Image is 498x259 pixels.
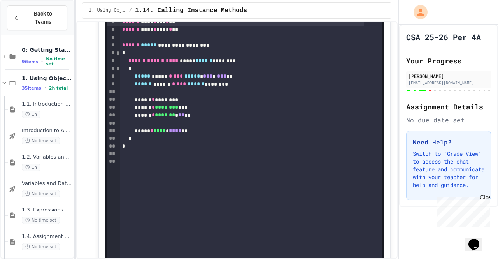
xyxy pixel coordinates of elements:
span: 1.2. Variables and Data Types [22,154,72,160]
span: 1.3. Expressions and Output [New] [22,207,72,213]
h3: Need Help? [413,137,484,147]
p: Switch to "Grade View" to access the chat feature and communicate with your teacher for help and ... [413,150,484,189]
h2: Your Progress [406,55,491,66]
span: Variables and Data Types - Quiz [22,180,72,187]
span: No time set [22,137,60,144]
span: 1.14. Calling Instance Methods [135,6,247,15]
span: Introduction to Algorithms, Programming, and Compilers [22,127,72,134]
button: Back to Teams [7,5,67,30]
iframe: chat widget [465,228,490,251]
span: 1h [22,111,40,118]
span: • [41,58,43,65]
span: 1.4. Assignment and Input [22,233,72,240]
span: • [44,85,46,91]
span: 1.1. Introduction to Algorithms, Programming, and Compilers [22,101,72,107]
div: [EMAIL_ADDRESS][DOMAIN_NAME] [409,80,489,86]
span: 1. Using Objects and Methods [22,75,72,82]
span: 1. Using Objects and Methods [89,7,126,14]
span: Back to Teams [25,10,61,26]
span: 1h [22,164,40,171]
h2: Assignment Details [406,101,491,112]
div: My Account [405,3,430,21]
span: 9 items [22,59,38,64]
h1: CSA 25-26 Per 4A [406,32,481,42]
span: No time set [22,243,60,250]
div: No due date set [406,115,491,125]
span: No time set [22,217,60,224]
span: / [129,7,132,14]
iframe: chat widget [433,194,490,227]
span: 2h total [49,86,68,91]
div: Chat with us now!Close [3,3,54,49]
span: 0: Getting Started [22,46,72,53]
span: No time set [46,56,72,67]
span: No time set [22,190,60,197]
div: [PERSON_NAME] [409,72,489,79]
span: 35 items [22,86,41,91]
